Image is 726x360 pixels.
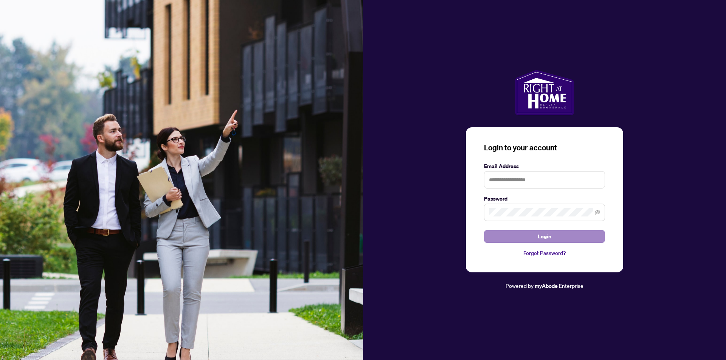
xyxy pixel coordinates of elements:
span: Login [538,230,551,243]
span: Powered by [506,282,534,289]
h3: Login to your account [484,142,605,153]
button: Login [484,230,605,243]
label: Email Address [484,162,605,170]
label: Password [484,195,605,203]
a: Forgot Password? [484,249,605,257]
img: ma-logo [515,70,574,115]
span: eye-invisible [595,210,600,215]
span: Enterprise [559,282,583,289]
a: myAbode [535,282,558,290]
